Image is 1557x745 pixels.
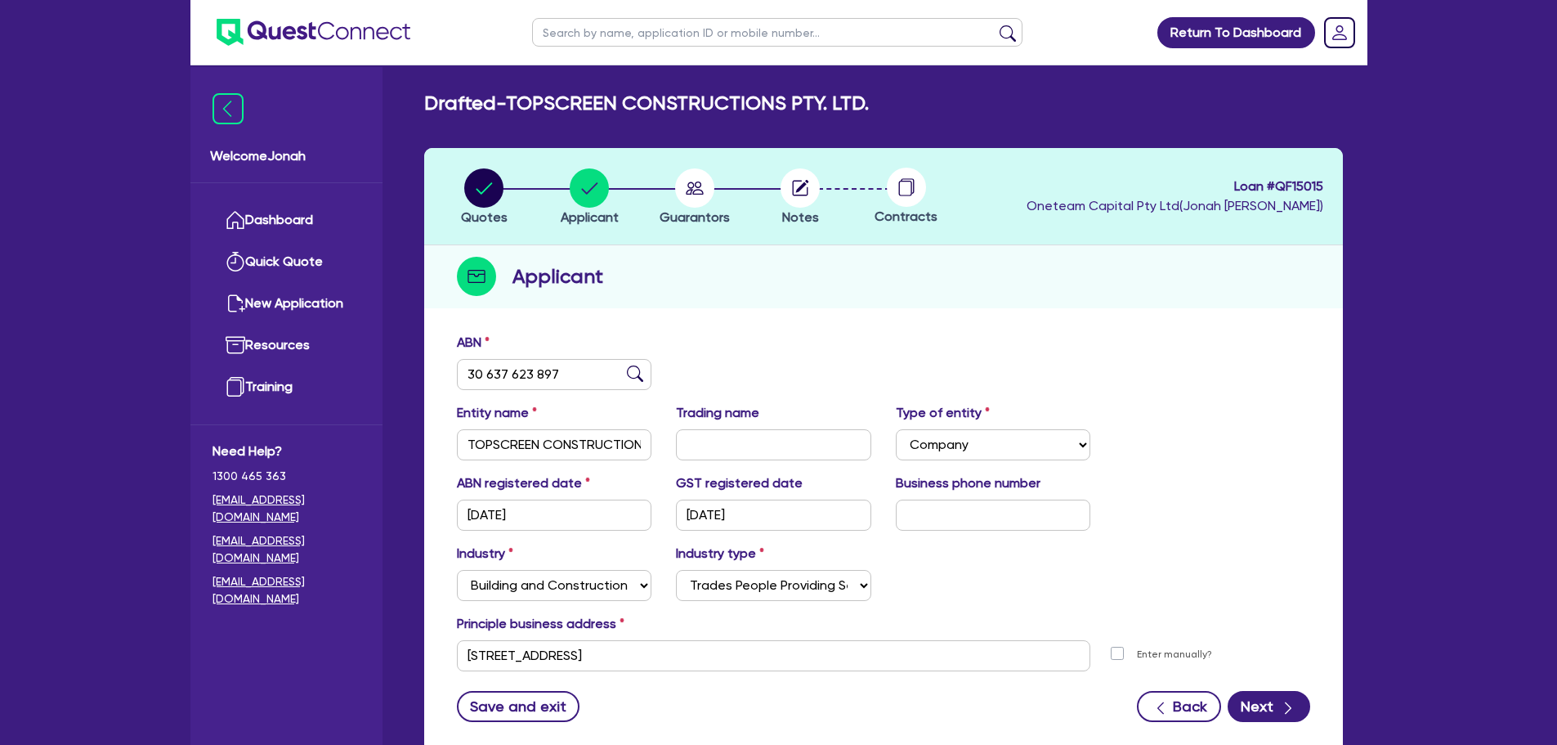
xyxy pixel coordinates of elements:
h2: Drafted - TOPSCREEN CONSTRUCTIONS PTY. LTD. [424,92,869,115]
label: Principle business address [457,614,624,634]
a: [EMAIL_ADDRESS][DOMAIN_NAME] [213,573,360,608]
a: [EMAIL_ADDRESS][DOMAIN_NAME] [213,491,360,526]
a: Resources [213,325,360,366]
label: Entity name [457,403,537,423]
label: Enter manually? [1137,647,1212,662]
a: Return To Dashboard [1157,17,1315,48]
button: Next [1228,691,1310,722]
span: 1300 465 363 [213,468,360,485]
button: Guarantors [659,168,731,228]
img: abn-lookup icon [627,366,643,382]
input: DD / MM / YYYY [676,500,871,531]
span: Applicant [561,209,619,225]
button: Notes [780,168,821,228]
span: Quotes [461,209,508,225]
button: Quotes [460,168,508,228]
h2: Applicant [512,262,603,291]
input: DD / MM / YYYY [457,500,652,531]
span: Welcome Jonah [210,146,363,166]
label: ABN registered date [457,473,590,493]
label: Business phone number [896,473,1040,493]
a: Dashboard [213,200,360,241]
label: GST registered date [676,473,803,493]
img: resources [226,335,245,355]
a: [EMAIL_ADDRESS][DOMAIN_NAME] [213,532,360,567]
button: Applicant [560,168,620,228]
label: Industry [457,544,513,563]
label: Trading name [676,403,759,423]
a: Training [213,366,360,408]
img: quick-quote [226,252,245,272]
span: Oneteam Capital Pty Ltd ( Jonah [PERSON_NAME] ) [1027,198,1323,213]
span: Loan # QF15015 [1027,177,1323,196]
a: New Application [213,283,360,325]
a: Dropdown toggle [1318,11,1361,54]
img: training [226,377,245,397]
span: Notes [782,209,819,225]
span: Need Help? [213,442,360,461]
input: Search by name, application ID or mobile number... [532,18,1022,47]
button: Save and exit [457,691,580,722]
img: quest-connect-logo-blue [217,19,410,46]
label: Type of entity [896,403,990,423]
img: step-icon [457,257,496,296]
span: Contracts [875,209,937,224]
span: Guarantors [660,209,730,225]
label: Industry type [676,544,764,563]
img: new-application [226,294,245,313]
img: icon-menu-close [213,93,244,124]
button: Back [1137,691,1221,722]
a: Quick Quote [213,241,360,283]
label: ABN [457,333,490,352]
